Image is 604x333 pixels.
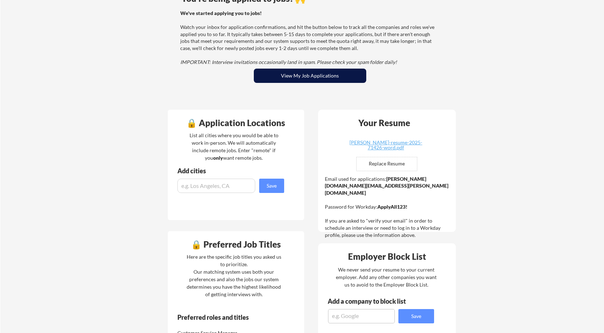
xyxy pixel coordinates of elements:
div: Preferred roles and titles [177,314,275,320]
strong: [PERSON_NAME][DOMAIN_NAME][EMAIL_ADDRESS][PERSON_NAME][DOMAIN_NAME] [325,176,448,196]
strong: We've started applying you to jobs! [180,10,262,16]
div: [PERSON_NAME]-resume-2025-71426-word.pdf [343,140,428,150]
div: Your Resume [349,119,420,127]
div: Add a company to block list [328,298,417,304]
div: List all cities where you would be able to work in-person. We will automatically include remote j... [185,131,283,161]
div: We never send your resume to your current employer. Add any other companies you want us to avoid ... [336,266,437,288]
strong: ApplyAll123! [377,204,407,210]
em: IMPORTANT: Interview invitations occasionally land in spam. Please check your spam folder daily! [180,59,397,65]
div: Add cities [177,168,286,174]
button: Save [398,309,434,323]
div: Employer Block List [321,252,454,261]
div: Email used for applications: Password for Workday: If you are asked to "verify your email" in ord... [325,175,451,238]
div: 🔒 Preferred Job Titles [170,240,302,249]
button: View My Job Applications [254,69,366,83]
div: Watch your inbox for application confirmations, and hit the button below to track all the compani... [180,10,438,66]
a: [PERSON_NAME]-resume-2025-71426-word.pdf [343,140,428,151]
div: 🔒 Application Locations [170,119,302,127]
strong: only [213,155,223,161]
input: e.g. Los Angeles, CA [177,179,255,193]
button: Save [259,179,284,193]
div: Here are the specific job titles you asked us to prioritize. Our matching system uses both your p... [185,253,283,298]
